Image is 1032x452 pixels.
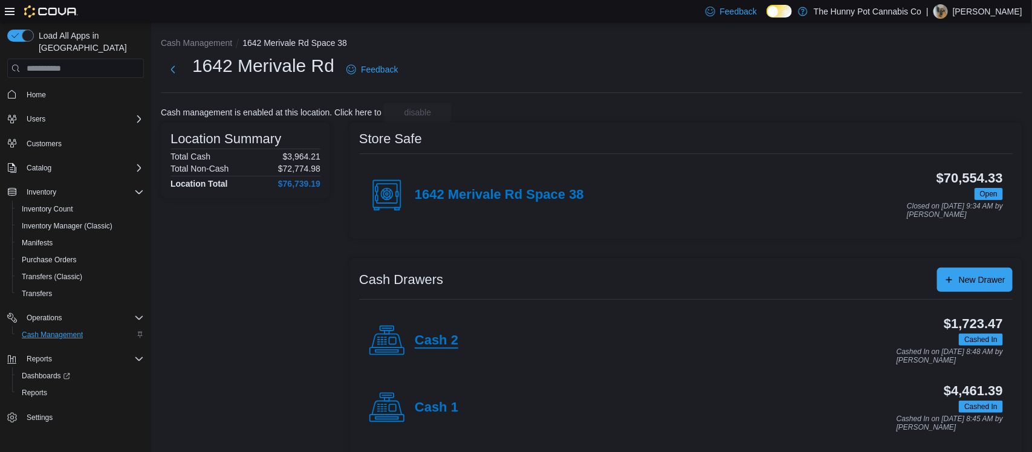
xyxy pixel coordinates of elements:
span: Inventory Manager (Classic) [17,219,144,233]
span: Transfers (Classic) [22,272,82,282]
input: Dark Mode [767,5,792,18]
button: Customers [2,135,149,152]
p: [PERSON_NAME] [953,4,1022,19]
span: Feedback [720,5,757,18]
h1: 1642 Merivale Rd [192,54,334,78]
span: Catalog [27,163,51,173]
h3: Cash Drawers [359,273,443,287]
h6: Total Cash [170,152,210,161]
a: Home [22,88,51,102]
p: | [926,4,929,19]
nav: An example of EuiBreadcrumbs [161,37,1022,51]
button: Reports [22,352,57,366]
a: Feedback [342,57,403,82]
p: Cashed In on [DATE] 8:45 AM by [PERSON_NAME] [897,415,1003,431]
button: Next [161,57,185,82]
span: Reports [22,388,47,398]
span: Inventory Manager (Classic) [22,221,112,231]
button: New Drawer [937,268,1013,292]
h3: $70,554.33 [936,171,1003,186]
button: Transfers [12,285,149,302]
h4: Cash 1 [415,400,458,416]
a: Dashboards [17,369,75,383]
img: Cova [24,5,78,18]
h3: $4,461.39 [944,384,1003,398]
span: Cash Management [22,330,83,340]
span: Cash Management [17,328,144,342]
span: Users [22,112,144,126]
button: Catalog [2,160,149,176]
button: Inventory [2,184,149,201]
span: Load All Apps in [GEOGRAPHIC_DATA] [34,30,144,54]
a: Customers [22,137,67,151]
span: Cashed In [959,401,1003,413]
span: Open [980,189,998,199]
button: Purchase Orders [12,251,149,268]
span: Reports [27,354,52,364]
button: Catalog [22,161,56,175]
button: Inventory [22,185,61,199]
span: Customers [22,136,144,151]
h4: $76,739.19 [278,179,320,189]
h4: Cash 2 [415,333,458,349]
span: Cashed In [964,401,998,412]
h4: 1642 Merivale Rd Space 38 [415,187,584,203]
a: Reports [17,386,52,400]
span: Operations [22,311,144,325]
span: Inventory Count [17,202,144,216]
button: disable [384,103,452,122]
span: Cashed In [964,334,998,345]
span: Purchase Orders [17,253,144,267]
span: Users [27,114,45,124]
a: Dashboards [12,367,149,384]
span: Settings [22,410,144,425]
a: Inventory Manager (Classic) [17,219,117,233]
span: Inventory [22,185,144,199]
a: Settings [22,410,57,425]
button: Inventory Manager (Classic) [12,218,149,234]
span: Feedback [361,63,398,76]
span: Inventory [27,187,56,197]
button: Users [22,112,50,126]
span: Transfers [17,286,144,301]
button: Settings [2,408,149,426]
span: Manifests [22,238,53,248]
p: Cashed In on [DATE] 8:48 AM by [PERSON_NAME] [897,348,1003,364]
button: Reports [2,350,149,367]
span: Dashboards [22,371,70,381]
span: Settings [27,413,53,422]
span: Dashboards [17,369,144,383]
a: Cash Management [17,328,88,342]
span: Catalog [22,161,144,175]
button: Home [2,85,149,103]
span: Transfers [22,289,52,299]
button: Transfers (Classic) [12,268,149,285]
span: Transfers (Classic) [17,270,144,284]
span: disable [404,106,431,118]
button: Reports [12,384,149,401]
span: Operations [27,313,62,323]
span: Reports [22,352,144,366]
button: Cash Management [161,38,232,48]
h3: Store Safe [359,132,422,146]
p: $3,964.21 [283,152,320,161]
span: Reports [17,386,144,400]
h3: $1,723.47 [944,317,1003,331]
span: Cashed In [959,334,1003,346]
a: Inventory Count [17,202,78,216]
span: Purchase Orders [22,255,77,265]
h4: Location Total [170,179,228,189]
button: 1642 Merivale Rd Space 38 [242,38,347,48]
button: Inventory Count [12,201,149,218]
button: Users [2,111,149,128]
p: $72,774.98 [278,164,320,173]
button: Manifests [12,234,149,251]
h3: Location Summary [170,132,281,146]
a: Manifests [17,236,57,250]
a: Purchase Orders [17,253,82,267]
span: Home [22,86,144,102]
span: New Drawer [959,274,1005,286]
button: Operations [2,309,149,326]
button: Operations [22,311,67,325]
